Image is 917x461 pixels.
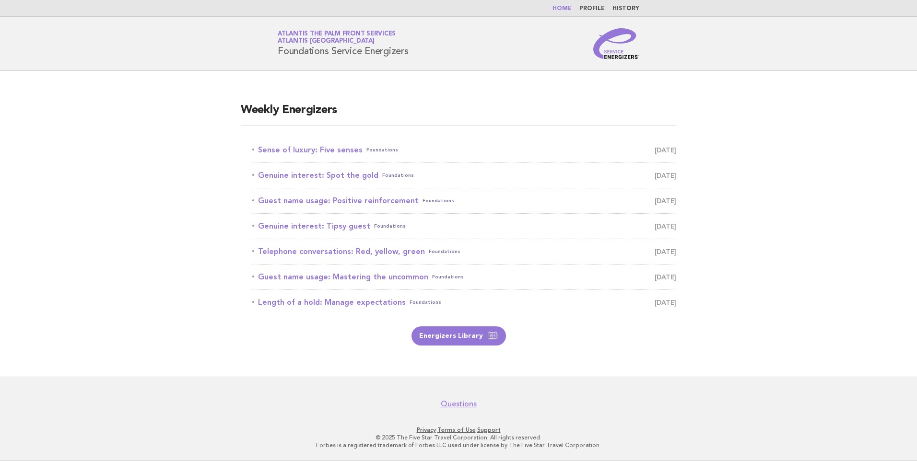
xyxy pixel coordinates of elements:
[252,143,676,157] a: Sense of luxury: Five sensesFoundations [DATE]
[366,143,398,157] span: Foundations
[252,169,676,182] a: Genuine interest: Spot the goldFoundations [DATE]
[655,169,676,182] span: [DATE]
[165,434,752,441] p: © 2025 The Five Star Travel Corporation. All rights reserved.
[655,219,676,233] span: [DATE]
[655,270,676,284] span: [DATE]
[655,194,676,207] span: [DATE]
[441,399,477,409] a: Questions
[278,38,375,45] span: Atlantis [GEOGRAPHIC_DATA]
[417,426,436,433] a: Privacy
[165,426,752,434] p: · ·
[278,31,396,44] a: Atlantis The Palm Front ServicesAtlantis [GEOGRAPHIC_DATA]
[252,194,676,207] a: Guest name usage: Positive reinforcementFoundations [DATE]
[278,31,409,56] h1: Foundations Service Energizers
[252,270,676,284] a: Guest name usage: Mastering the uncommonFoundations [DATE]
[429,245,460,258] span: Foundations
[252,245,676,258] a: Telephone conversations: Red, yellow, greenFoundations [DATE]
[241,103,676,126] h2: Weekly Energizers
[655,245,676,258] span: [DATE]
[477,426,501,433] a: Support
[655,296,676,309] span: [DATE]
[432,270,464,284] span: Foundations
[579,6,605,12] a: Profile
[165,441,752,449] p: Forbes is a registered trademark of Forbes LLC used under license by The Five Star Travel Corpora...
[382,169,414,182] span: Foundations
[593,28,639,59] img: Service Energizers
[655,143,676,157] span: [DATE]
[374,219,406,233] span: Foundations
[411,326,506,346] a: Energizers Library
[410,296,441,309] span: Foundations
[423,194,454,207] span: Foundations
[252,219,676,233] a: Genuine interest: Tipsy guestFoundations [DATE]
[612,6,639,12] a: History
[437,426,476,433] a: Terms of Use
[252,296,676,309] a: Length of a hold: Manage expectationsFoundations [DATE]
[553,6,572,12] a: Home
